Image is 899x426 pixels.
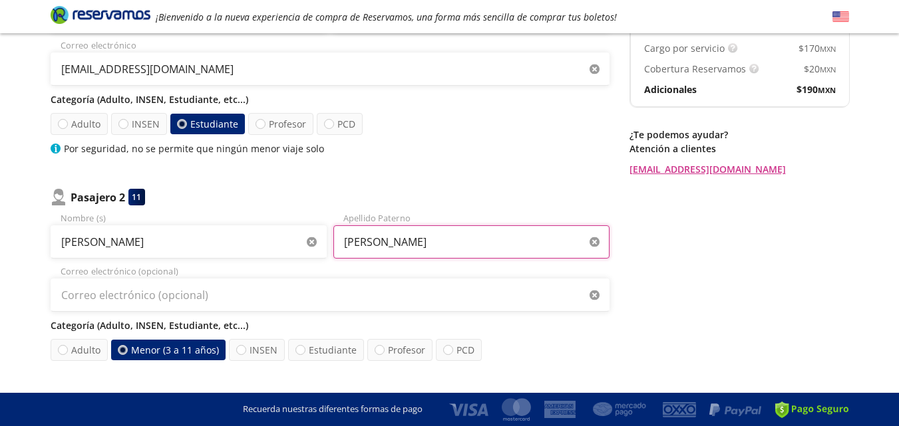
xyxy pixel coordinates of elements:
[317,113,363,135] label: PCD
[51,113,108,135] label: Adulto
[51,278,610,312] input: Correo electrónico (opcional)
[248,113,313,135] label: Profesor
[51,5,150,29] a: Brand Logo
[51,53,610,86] input: Correo electrónico
[51,5,150,25] i: Brand Logo
[436,339,482,361] label: PCD
[111,113,167,135] label: INSEN
[820,64,836,74] small: MXN
[367,339,433,361] label: Profesor
[128,189,145,205] div: 11
[820,44,836,54] small: MXN
[71,189,125,205] p: Pasajero 2
[629,128,849,142] p: ¿Te podemos ayudar?
[51,339,108,361] label: Adulto
[288,339,364,361] label: Estudiante
[51,92,610,106] p: Categoría (Adulto, INSEN, Estudiante, etc...)
[229,339,285,361] label: INSEN
[170,114,245,134] label: Estudiante
[333,225,610,259] input: Apellido Paterno
[832,9,849,25] button: English
[644,82,697,96] p: Adicionales
[804,62,836,76] span: $ 20
[51,225,327,259] input: Nombre (s)
[156,11,617,23] em: ¡Bienvenido a la nueva experiencia de compra de Reservamos, una forma más sencilla de comprar tus...
[51,318,610,332] p: Categoría (Adulto, INSEN, Estudiante, etc...)
[629,142,849,156] p: Atención a clientes
[799,41,836,55] span: $ 170
[111,340,226,360] label: Menor (3 a 11 años)
[644,41,725,55] p: Cargo por servicio
[644,62,746,76] p: Cobertura Reservamos
[797,82,836,96] span: $ 190
[629,162,849,176] a: [EMAIL_ADDRESS][DOMAIN_NAME]
[64,142,324,156] p: Por seguridad, no se permite que ningún menor viaje solo
[243,403,423,416] p: Recuerda nuestras diferentes formas de pago
[818,85,836,95] small: MXN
